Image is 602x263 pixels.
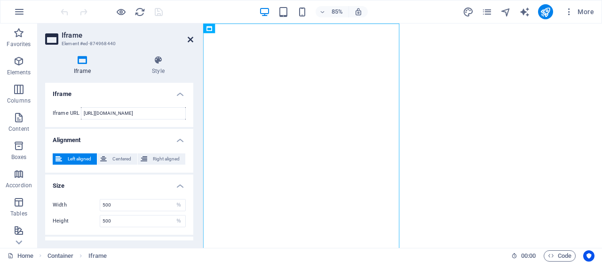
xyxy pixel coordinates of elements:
[115,6,127,17] button: Click here to leave preview mode and continue editing
[45,129,193,146] h4: Alignment
[316,6,349,17] button: 85%
[564,7,594,16] span: More
[53,218,100,223] label: Height
[48,250,74,262] span: Click to select. Double-click to edit
[548,250,571,262] span: Code
[511,250,536,262] h6: Session time
[134,6,145,17] button: reload
[482,6,493,17] button: pages
[138,153,185,165] button: Right aligned
[8,250,33,262] a: Click to cancel selection. Double-click to open Pages
[45,175,193,191] h4: Size
[97,153,137,165] button: Centered
[540,7,551,17] i: Publish
[48,250,107,262] nav: breadcrumb
[65,153,94,165] span: Left aligned
[528,252,529,259] span: :
[10,210,27,217] p: Tables
[110,153,134,165] span: Centered
[53,111,81,116] label: Iframe URL
[88,250,107,262] span: Click to select. Double-click to edit
[7,97,31,104] p: Columns
[463,7,474,17] i: Design (Ctrl+Alt+Y)
[62,31,193,40] h2: Iframe
[150,153,182,165] span: Right aligned
[45,83,193,100] h4: Iframe
[7,40,31,48] p: Favorites
[500,6,512,17] button: navigator
[538,4,553,19] button: publish
[519,7,530,17] i: AI Writer
[6,182,32,189] p: Accordion
[123,56,193,75] h4: Style
[7,69,31,76] p: Elements
[8,125,29,133] p: Content
[45,56,123,75] h4: Iframe
[583,250,594,262] button: Usercentrics
[62,40,174,48] h3: Element #ed-874968440
[482,7,492,17] i: Pages (Ctrl+Alt+S)
[53,202,100,207] label: Width
[53,153,97,165] button: Left aligned
[330,6,345,17] h6: 85%
[521,250,536,262] span: 00 00
[45,237,193,254] h4: Text
[544,250,576,262] button: Code
[11,153,27,161] p: Boxes
[519,6,531,17] button: text_generator
[463,6,474,17] button: design
[500,7,511,17] i: Navigator
[561,4,598,19] button: More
